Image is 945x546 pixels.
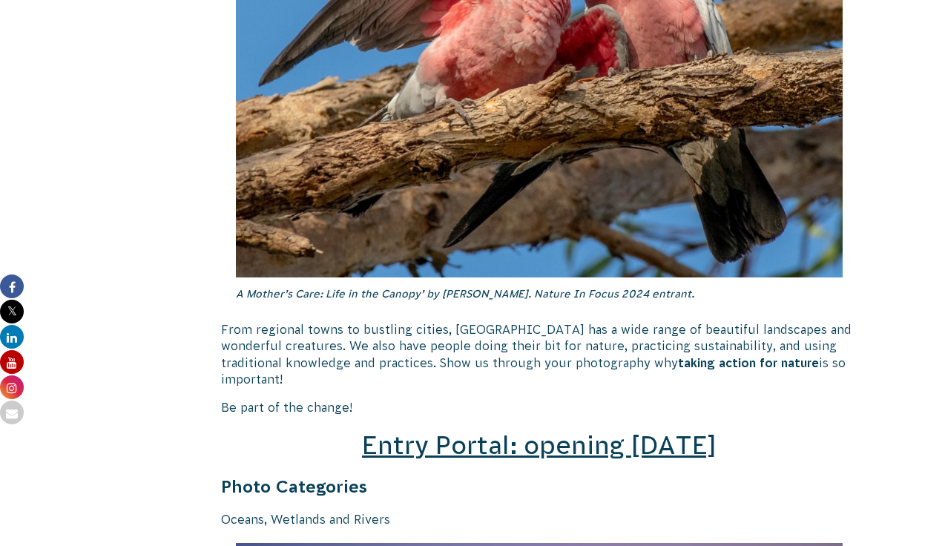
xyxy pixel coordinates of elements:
[678,356,819,369] strong: taking action for nature
[221,321,857,388] p: From regional towns to bustling cities, [GEOGRAPHIC_DATA] has a wide range of beautiful landscape...
[362,431,717,459] a: Entry Portal: opening [DATE]
[221,399,857,415] p: Be part of the change!
[221,477,367,496] strong: Photo Categories
[236,288,694,300] em: A Mother’s Care: Life in the Canopy’ by [PERSON_NAME]. Nature In Focus 2024 entrant.
[221,511,857,527] p: Oceans, Wetlands and Rivers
